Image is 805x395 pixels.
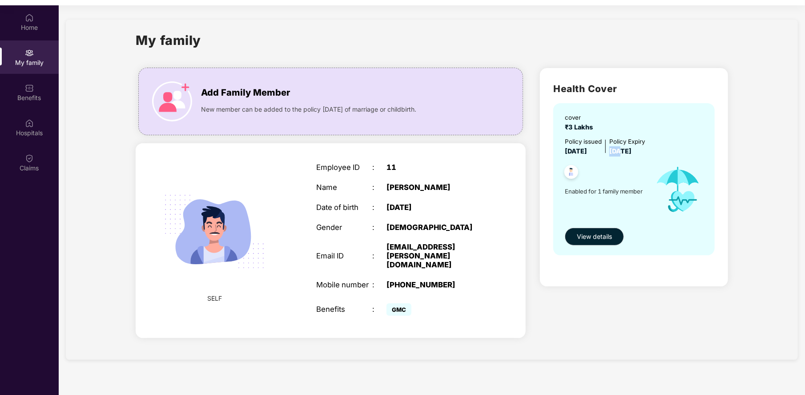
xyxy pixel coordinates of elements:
img: svg+xml;base64,PHN2ZyBpZD0iQmVuZWZpdHMiIHhtbG5zPSJodHRwOi8vd3d3LnczLm9yZy8yMDAwL3N2ZyIgd2lkdGg9Ij... [25,84,34,93]
div: : [373,305,387,314]
img: icon [152,81,192,121]
img: svg+xml;base64,PHN2ZyB4bWxucz0iaHR0cDovL3d3dy53My5vcmcvMjAwMC9zdmciIHdpZHRoPSI0OC45NDMiIGhlaWdodD... [560,162,582,184]
div: Date of birth [316,203,372,212]
div: Mobile number [316,281,372,290]
span: SELF [207,294,222,303]
span: GMC [386,303,411,316]
div: Name [316,183,372,192]
img: svg+xml;base64,PHN2ZyBpZD0iSG9tZSIgeG1sbnM9Imh0dHA6Ly93d3cudzMub3JnLzIwMDAvc3ZnIiB3aWR0aD0iMjAiIG... [25,13,34,22]
div: Policy issued [565,137,602,146]
div: : [373,281,387,290]
img: svg+xml;base64,PHN2ZyBpZD0iSG9zcGl0YWxzIiB4bWxucz0iaHR0cDovL3d3dy53My5vcmcvMjAwMC9zdmciIHdpZHRoPS... [25,119,34,128]
div: Benefits [316,305,372,314]
img: svg+xml;base64,PHN2ZyB4bWxucz0iaHR0cDovL3d3dy53My5vcmcvMjAwMC9zdmciIHdpZHRoPSIyMjQiIGhlaWdodD0iMT... [153,169,277,294]
div: [PERSON_NAME] [386,183,485,192]
div: 11 [386,163,485,172]
div: [PHONE_NUMBER] [386,281,485,290]
div: : [373,163,387,172]
span: Enabled for 1 family member [565,187,646,196]
img: svg+xml;base64,PHN2ZyBpZD0iQ2xhaW0iIHhtbG5zPSJodHRwOi8vd3d3LnczLm9yZy8yMDAwL3N2ZyIgd2lkdGg9IjIwIi... [25,154,34,163]
span: [DATE] [609,147,632,155]
span: Add Family Member [201,86,290,100]
h1: My family [136,30,201,50]
div: : [373,223,387,232]
div: Policy Expiry [609,137,645,146]
div: Email ID [316,252,372,261]
div: Gender [316,223,372,232]
div: : [373,183,387,192]
h2: Health Cover [553,81,715,96]
div: [DATE] [386,203,485,212]
div: cover [565,113,596,122]
span: New member can be added to the policy [DATE] of marriage or childbirth. [201,105,416,114]
button: View details [565,228,624,246]
span: View details [577,232,612,242]
div: : [373,203,387,212]
span: [DATE] [565,147,587,155]
span: ₹3 Lakhs [565,123,596,131]
div: [EMAIL_ADDRESS][PERSON_NAME][DOMAIN_NAME] [386,243,485,269]
div: [DEMOGRAPHIC_DATA] [386,223,485,232]
img: svg+xml;base64,PHN2ZyB3aWR0aD0iMjAiIGhlaWdodD0iMjAiIHZpZXdCb3g9IjAgMCAyMCAyMCIgZmlsbD0ibm9uZSIgeG... [25,48,34,57]
div: : [373,252,387,261]
div: Employee ID [316,163,372,172]
img: icon [647,156,709,223]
